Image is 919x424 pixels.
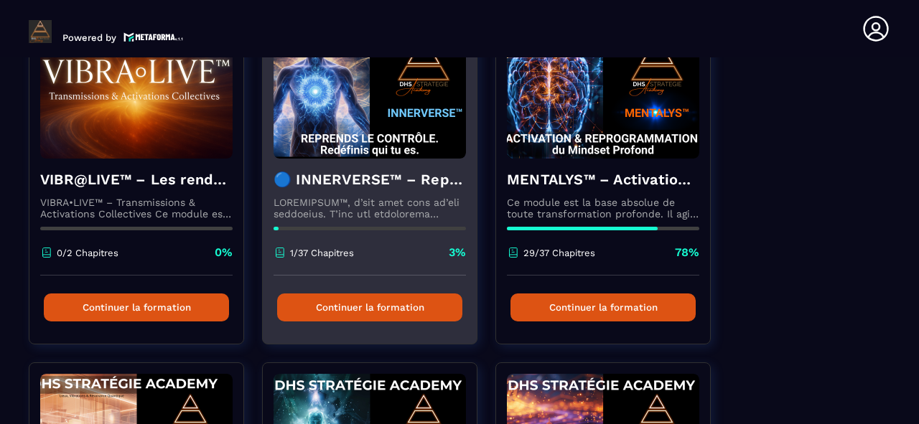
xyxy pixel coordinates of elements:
button: Continuer la formation [44,293,229,321]
p: LOREMIPSUM™, d’sit amet cons ad’eli seddoeius. T’inc utl etdolorema aliquaeni ad minimveniamqui n... [274,197,466,220]
h4: VIBR@LIVE™ – Les rendez-vous d’intégration vivante [40,169,233,189]
a: formation-backgroundVIBR@LIVE™ – Les rendez-vous d’intégration vivanteVIBRA•LIVE™ – Transmissions... [29,4,262,362]
h4: MENTALYS™ – Activation & Reprogrammation du Mindset Profond [507,169,699,189]
img: formation-background [274,15,466,159]
p: VIBRA•LIVE™ – Transmissions & Activations Collectives Ce module est un espace vivant. [PERSON_NAM... [40,197,233,220]
p: Ce module est la base absolue de toute transformation profonde. Il agit comme une activation du n... [507,197,699,220]
button: Continuer la formation [277,293,462,321]
img: formation-background [507,15,699,159]
p: 1/37 Chapitres [290,248,354,258]
a: formation-backgroundMENTALYS™ – Activation & Reprogrammation du Mindset ProfondCe module est la b... [495,4,729,362]
img: logo [123,31,184,43]
p: Powered by [62,32,116,43]
img: logo-branding [29,20,52,43]
button: Continuer la formation [510,293,696,321]
p: 3% [449,245,466,260]
p: 29/37 Chapitres [523,248,595,258]
a: formation-background🔵 INNERVERSE™ – Reprogrammation Quantique & Activation du Soi RéelLOREMIPSUM™... [262,4,495,362]
p: 78% [675,245,699,260]
p: 0/2 Chapitres [57,248,118,258]
img: formation-background [40,15,233,159]
h4: 🔵 INNERVERSE™ – Reprogrammation Quantique & Activation du Soi Réel [274,169,466,189]
p: 0% [215,245,233,260]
